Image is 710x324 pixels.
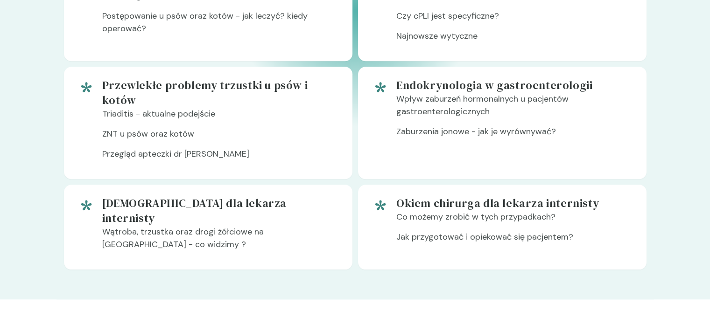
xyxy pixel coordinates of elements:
h5: Okiem chirurga dla lekarza internisty [396,196,632,211]
p: ZNT u psów oraz kotów [102,128,337,148]
h5: Przewlekłe problemy trzustki u psów i kotów [102,78,337,108]
p: Zaburzenia jonowe - jak je wyrównywać? [396,125,632,145]
p: Jak przygotować i opiekować się pacjentem? [396,231,632,251]
p: Przegląd apteczki dr [PERSON_NAME] [102,148,337,168]
h5: [DEMOGRAPHIC_DATA] dla lekarza internisty [102,196,337,226]
p: Najnowsze wytyczne [396,30,632,50]
h5: Endokrynologia w gastroenterologii [396,78,632,93]
p: Triaditis - aktualne podejście [102,108,337,128]
p: Wątroba, trzustka oraz drogi żółciowe na [GEOGRAPHIC_DATA] - co widzimy ? [102,226,337,258]
p: Co możemy zrobić w tych przypadkach? [396,211,632,231]
p: Czy cPLI jest specyficzne? [396,10,632,30]
p: Wpływ zaburzeń hormonalnych u pacjentów gastroenterologicznych [396,93,632,125]
p: Postępowanie u psów oraz kotów - jak leczyć? kiedy operować? [102,10,337,42]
